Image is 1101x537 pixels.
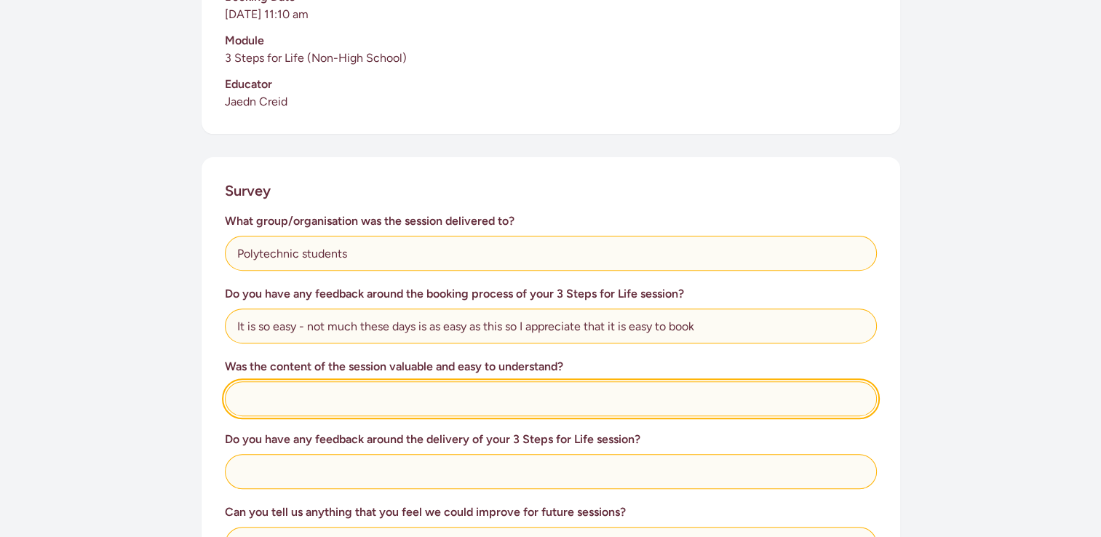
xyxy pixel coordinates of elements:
[225,76,877,93] h3: Educator
[225,431,877,448] h3: Do you have any feedback around the delivery of your 3 Steps for Life session?
[225,32,877,49] h3: Module
[225,285,877,303] h3: Do you have any feedback around the booking process of your 3 Steps for Life session?
[225,504,877,521] h3: Can you tell us anything that you feel we could improve for future sessions?
[225,6,877,23] p: [DATE] 11:10 am
[225,358,877,375] h3: Was the content of the session valuable and easy to understand?
[225,180,271,201] h2: Survey
[225,212,877,230] h3: What group/organisation was the session delivered to?
[225,49,877,67] p: 3 Steps for Life (Non-High School)
[225,93,877,111] p: Jaedn Creid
